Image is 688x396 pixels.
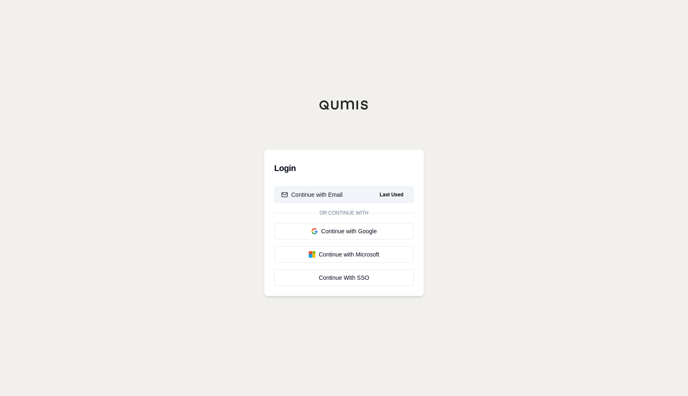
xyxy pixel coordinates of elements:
a: Continue With SSO [274,269,414,286]
img: Qumis [319,100,369,110]
span: Or continue with [316,210,372,216]
div: Continue with Email [281,191,343,199]
div: Continue with Google [281,227,407,235]
button: Continue with Microsoft [274,246,414,263]
div: Continue with Microsoft [281,250,407,259]
h3: Login [274,160,414,176]
div: Continue With SSO [281,274,407,282]
button: Continue with EmailLast Used [274,186,414,203]
span: Last Used [376,190,407,200]
button: Continue with Google [274,223,414,240]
